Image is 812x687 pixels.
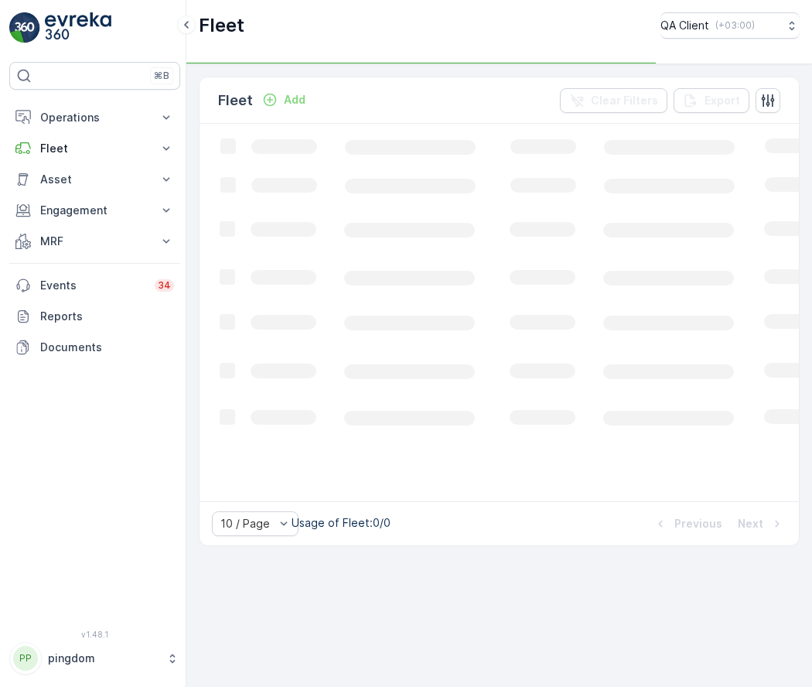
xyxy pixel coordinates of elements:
[40,141,149,156] p: Fleet
[738,516,763,531] p: Next
[256,91,312,109] button: Add
[40,234,149,249] p: MRF
[48,651,159,666] p: pingdom
[199,13,244,38] p: Fleet
[40,309,174,324] p: Reports
[9,164,180,195] button: Asset
[218,90,253,111] p: Fleet
[9,332,180,363] a: Documents
[284,92,305,108] p: Add
[158,279,171,292] p: 34
[9,226,180,257] button: MRF
[560,88,667,113] button: Clear Filters
[9,642,180,675] button: PPpingdom
[40,172,149,187] p: Asset
[40,278,145,293] p: Events
[40,340,174,355] p: Documents
[45,12,111,43] img: logo_light-DOdMpM7g.png
[9,195,180,226] button: Engagement
[154,70,169,82] p: ⌘B
[591,93,658,108] p: Clear Filters
[674,516,722,531] p: Previous
[40,203,149,218] p: Engagement
[9,133,180,164] button: Fleet
[9,630,180,639] span: v 1.48.1
[13,646,38,671] div: PP
[660,12,800,39] button: QA Client(+03:00)
[9,270,180,301] a: Events34
[292,515,391,531] p: Usage of Fleet : 0/0
[9,301,180,332] a: Reports
[674,88,749,113] button: Export
[660,18,709,33] p: QA Client
[651,514,724,533] button: Previous
[9,102,180,133] button: Operations
[9,12,40,43] img: logo
[705,93,740,108] p: Export
[715,19,755,32] p: ( +03:00 )
[736,514,786,533] button: Next
[40,110,149,125] p: Operations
